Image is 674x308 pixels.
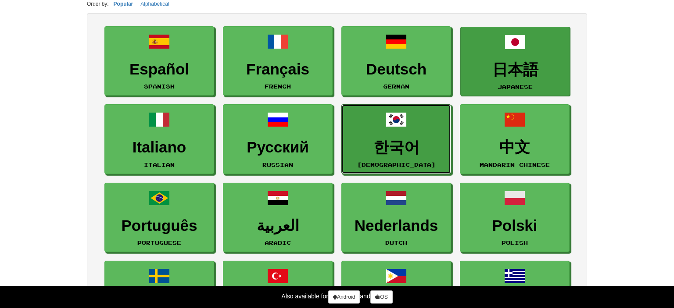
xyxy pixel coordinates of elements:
h3: 日本語 [465,61,565,78]
small: Italian [144,162,175,168]
a: FrançaisFrench [223,26,333,96]
h3: Italiano [109,139,209,156]
h3: 中文 [465,139,565,156]
a: Android [328,290,360,304]
h3: Polski [465,217,565,234]
small: Arabic [265,240,291,246]
a: ItalianoItalian [104,104,214,174]
a: 한국어[DEMOGRAPHIC_DATA] [341,104,451,174]
small: Portuguese [137,240,181,246]
small: Japanese [498,84,533,90]
h3: Português [109,217,209,234]
small: Russian [262,162,293,168]
h3: العربية [228,217,328,234]
small: Spanish [144,83,175,89]
h3: Русский [228,139,328,156]
small: French [265,83,291,89]
h3: Français [228,61,328,78]
a: iOS [370,290,393,304]
a: РусскийRussian [223,104,333,174]
h3: Nederlands [346,217,446,234]
a: 中文Mandarin Chinese [460,104,570,174]
h3: Español [109,61,209,78]
a: NederlandsDutch [341,183,451,252]
h3: Deutsch [346,61,446,78]
a: EspañolSpanish [104,26,214,96]
small: Dutch [385,240,407,246]
h3: 한국어 [346,139,446,156]
small: [DEMOGRAPHIC_DATA] [357,162,436,168]
a: PolskiPolish [460,183,570,252]
small: German [383,83,409,89]
a: DeutschGerman [341,26,451,96]
small: Order by: [87,1,109,7]
small: Polish [502,240,528,246]
a: العربيةArabic [223,183,333,252]
small: Mandarin Chinese [480,162,550,168]
a: 日本語Japanese [460,27,570,96]
a: PortuguêsPortuguese [104,183,214,252]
